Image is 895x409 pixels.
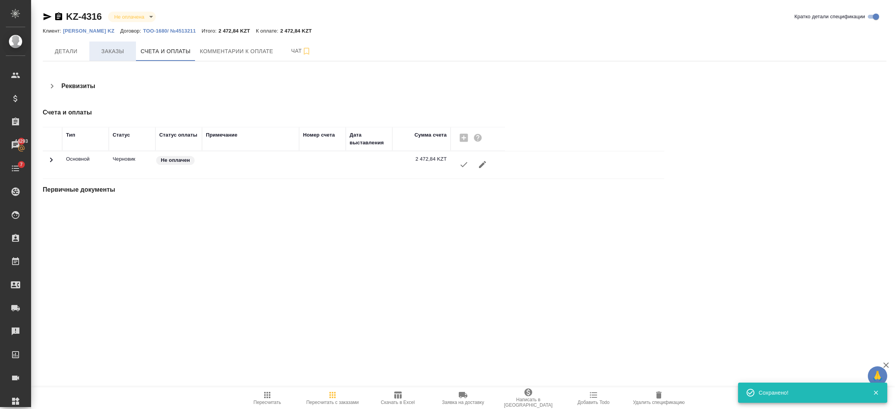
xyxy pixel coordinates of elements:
h4: Счета и оплаты [43,108,605,117]
button: 🙏 [868,366,887,386]
div: Номер счета [303,131,335,139]
span: Toggle Row Expanded [47,160,56,166]
div: Статус оплаты [159,131,197,139]
a: ТОО-1680/ №4513211 [143,27,202,34]
div: Тип [66,131,75,139]
div: Сохранено! [759,389,861,397]
p: Можно менять сумму счета, создавать счет на предоплату, вносить изменения и пересчитывать специю [113,155,151,163]
p: Договор: [120,28,143,34]
h4: Первичные документы [43,185,605,194]
span: Детали [47,47,85,56]
div: Статус [113,131,130,139]
div: Дата выставления [350,131,388,147]
p: Не оплачен [161,156,190,164]
button: Не оплачена [112,14,146,20]
button: Скопировать ссылку [54,12,63,21]
span: Счета и оплаты [141,47,191,56]
span: 7 [15,161,27,168]
a: 44293 [2,135,29,155]
span: 🙏 [871,368,884,384]
button: К выставлению [454,155,473,174]
span: Кратко детали спецификации [794,13,865,21]
span: Чат [282,46,320,56]
svg: Подписаться [302,47,311,56]
p: Итого: [202,28,218,34]
p: Клиент: [43,28,63,34]
a: KZ-4316 [66,11,102,22]
td: Основной [62,151,109,179]
a: [PERSON_NAME] KZ [63,27,120,34]
span: Комментарии к оплате [200,47,273,56]
span: 44293 [10,137,33,145]
p: 2 472,84 KZT [280,28,317,34]
span: Заказы [94,47,131,56]
h4: Реквизиты [61,81,95,91]
td: 2 472,84 KZT [392,151,451,179]
button: Скопировать ссылку для ЯМессенджера [43,12,52,21]
div: Сумма счета [414,131,447,139]
a: 7 [2,159,29,178]
div: Примечание [206,131,237,139]
p: К оплате: [256,28,280,34]
p: [PERSON_NAME] KZ [63,28,120,34]
p: 2 472,84 KZT [219,28,256,34]
button: Закрыть [868,389,884,396]
button: Редактировать [473,155,492,174]
p: ТОО-1680/ №4513211 [143,28,202,34]
div: Не оплачена [108,12,156,22]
